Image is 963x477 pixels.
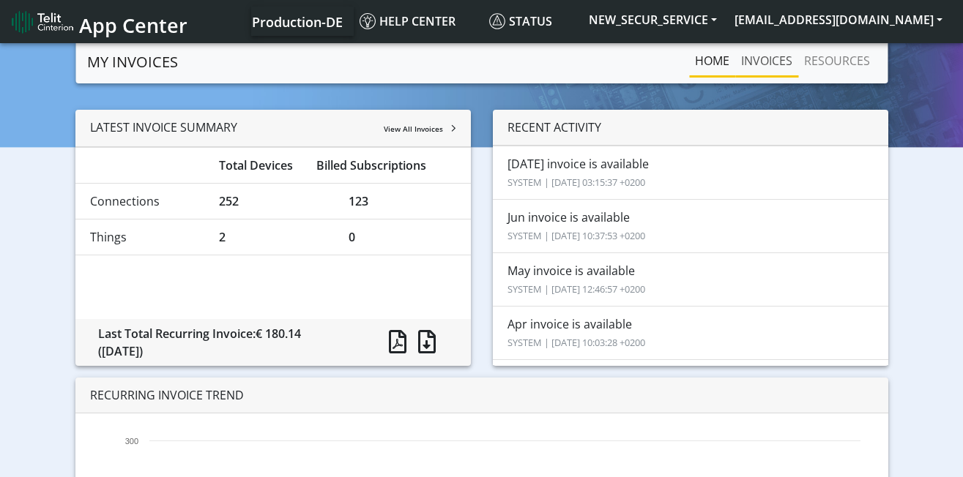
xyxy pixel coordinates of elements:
[87,48,178,77] a: MY INVOICES
[726,7,951,33] button: [EMAIL_ADDRESS][DOMAIN_NAME]
[798,46,876,75] a: RESOURCES
[507,336,645,349] small: SYSTEM | [DATE] 10:03:28 +0200
[12,10,73,34] img: logo-telit-cinterion-gw-new.png
[507,282,645,296] small: SYSTEM | [DATE] 12:46:57 +0200
[507,176,645,189] small: SYSTEM | [DATE] 03:15:37 +0200
[507,229,645,242] small: SYSTEM | [DATE] 10:37:53 +0200
[384,124,443,134] span: View All Invoices
[79,228,209,246] div: Things
[75,110,471,147] div: LATEST INVOICE SUMMARY
[493,306,888,360] li: Apr invoice is available
[338,228,467,246] div: 0
[75,378,888,413] div: RECURRING INVOICE TREND
[354,7,483,36] a: Help center
[735,46,798,75] a: INVOICES
[338,192,467,210] div: 123
[98,342,355,360] div: ([DATE])
[483,7,580,36] a: Status
[493,146,888,200] li: [DATE] invoice is available
[305,157,467,174] div: Billed Subscriptions
[87,325,366,360] div: Last Total Recurring Invoice:
[208,192,338,210] div: 252
[208,157,305,174] div: Total Devices
[12,6,185,37] a: App Center
[580,7,726,33] button: NEW_SECUR_SERVICE
[493,359,888,413] li: Mar invoice is available
[493,199,888,253] li: Jun invoice is available
[493,110,888,146] div: RECENT ACTIVITY
[125,437,138,446] text: 300
[251,7,342,36] a: Your current platform instance
[252,13,343,31] span: Production-DE
[489,13,505,29] img: status.svg
[689,46,735,75] a: Home
[493,252,888,307] li: May invoice is available
[79,192,209,210] div: Connections
[360,13,456,29] span: Help center
[489,13,552,29] span: Status
[360,13,376,29] img: knowledge.svg
[256,326,301,342] span: € 180.14
[208,228,338,246] div: 2
[79,12,187,39] span: App Center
